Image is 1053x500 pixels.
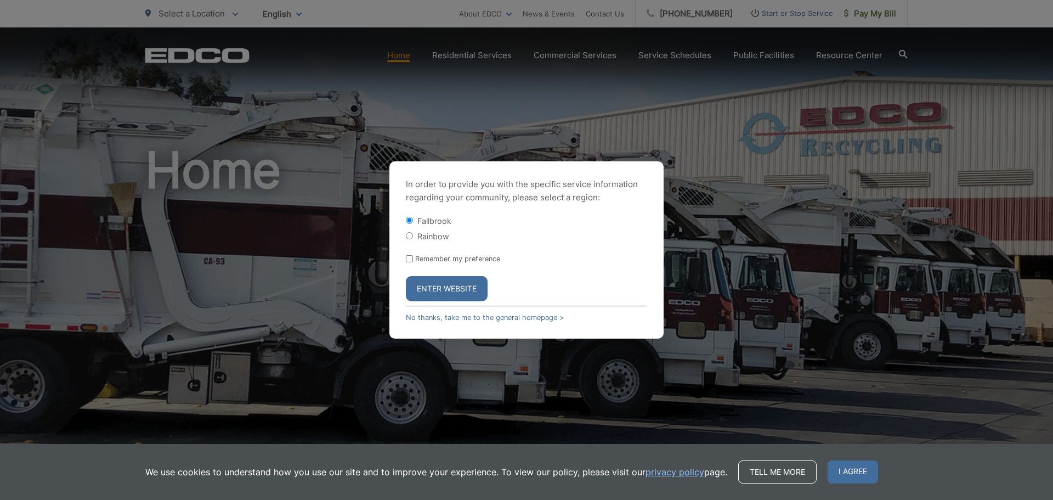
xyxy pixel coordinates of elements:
[406,276,488,301] button: Enter Website
[417,232,449,241] label: Rainbow
[406,313,564,322] a: No thanks, take me to the general homepage >
[415,255,500,263] label: Remember my preference
[406,178,647,204] p: In order to provide you with the specific service information regarding your community, please se...
[646,465,704,479] a: privacy policy
[417,216,451,226] label: Fallbrook
[738,460,817,484] a: Tell me more
[828,460,878,484] span: I agree
[145,465,727,479] p: We use cookies to understand how you use our site and to improve your experience. To view our pol...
